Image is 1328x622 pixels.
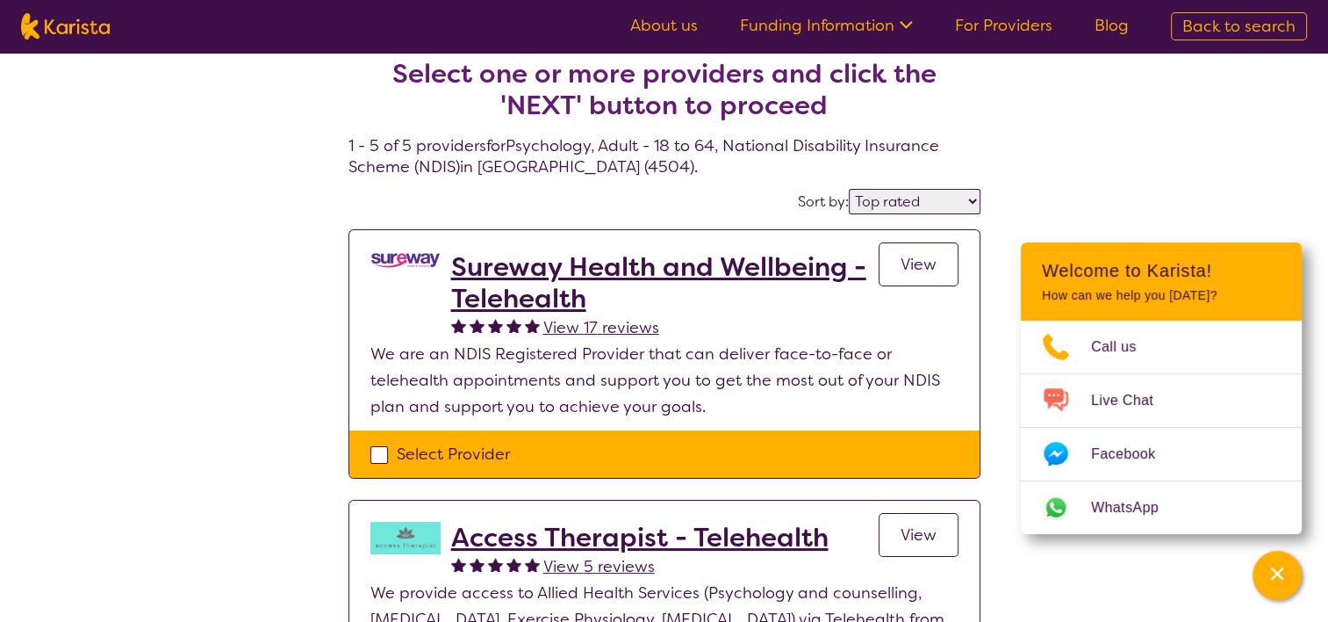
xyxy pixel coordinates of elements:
button: Channel Menu [1253,551,1302,600]
h2: Welcome to Karista! [1042,260,1281,281]
div: Channel Menu [1021,242,1302,534]
a: Funding Information [740,15,913,36]
span: Facebook [1091,441,1176,467]
span: WhatsApp [1091,495,1180,521]
a: For Providers [955,15,1052,36]
img: fullstar [470,557,485,572]
a: About us [630,15,698,36]
img: fullstar [525,318,540,333]
p: We are an NDIS Registered Provider that can deliver face-to-face or telehealth appointments and s... [370,341,958,420]
img: fullstar [451,557,466,572]
img: fullstar [525,557,540,572]
img: Karista logo [21,13,110,40]
a: View [879,242,958,286]
label: Sort by: [798,192,849,211]
img: hzy3j6chfzohyvwdpojv.png [370,522,441,554]
ul: Choose channel [1021,321,1302,534]
img: fullstar [470,318,485,333]
a: View 17 reviews [543,315,659,341]
a: Sureway Health and Wellbeing - Telehealth [451,251,879,315]
span: View 17 reviews [543,317,659,338]
span: Back to search [1182,16,1296,37]
a: View 5 reviews [543,553,655,580]
img: fullstar [506,557,521,572]
a: Web link opens in a new tab. [1021,481,1302,534]
img: fullstar [451,318,466,333]
a: View [879,513,958,557]
img: fullstar [488,557,503,572]
span: Call us [1091,334,1158,360]
img: vgwqq8bzw4bddvbx0uac.png [370,251,441,270]
p: How can we help you [DATE]? [1042,288,1281,303]
h4: 1 - 5 of 5 providers for Psychology , Adult - 18 to 64 , National Disability Insurance Scheme (ND... [348,16,980,177]
span: View 5 reviews [543,556,655,577]
a: Blog [1095,15,1129,36]
span: Live Chat [1091,387,1174,414]
h2: Select one or more providers and click the 'NEXT' button to proceed [370,58,959,121]
span: View [901,254,937,275]
img: fullstar [488,318,503,333]
img: fullstar [506,318,521,333]
a: Access Therapist - Telehealth [451,522,829,553]
span: View [901,524,937,546]
a: Back to search [1171,12,1307,40]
